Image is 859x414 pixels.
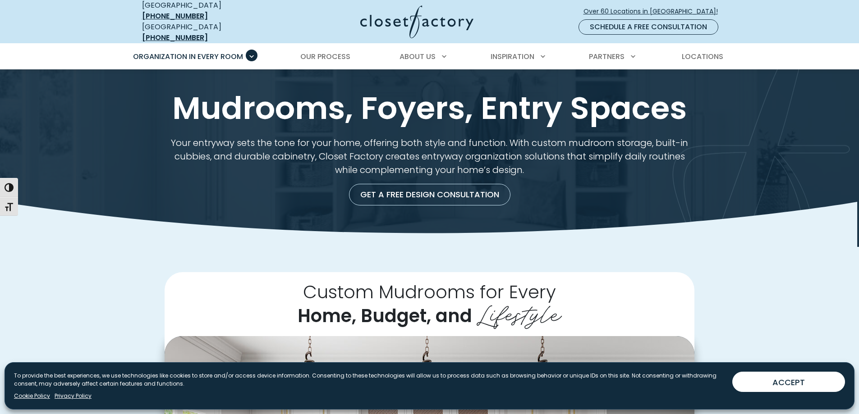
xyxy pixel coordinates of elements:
span: Inspiration [491,51,534,62]
p: Your entryway sets the tone for your home, offering both style and function. With custom mudroom ... [165,136,694,177]
a: Over 60 Locations in [GEOGRAPHIC_DATA]! [583,4,726,19]
a: Cookie Policy [14,392,50,400]
p: To provide the best experiences, we use technologies like cookies to store and/or access device i... [14,372,725,388]
a: Get a Free Design Consultation [349,184,510,205]
a: Privacy Policy [55,392,92,400]
nav: Primary Menu [127,44,733,69]
span: About Us [400,51,436,62]
span: Partners [589,51,625,62]
button: ACCEPT [732,372,845,392]
img: Closet Factory Logo [360,5,473,38]
a: [PHONE_NUMBER] [142,32,208,43]
h1: Mudrooms, Foyers, Entry Spaces [140,91,719,125]
span: Organization in Every Room [133,51,243,62]
span: Lifestyle [477,294,562,330]
a: [PHONE_NUMBER] [142,11,208,21]
span: Custom Mudrooms for Every [303,279,556,305]
div: [GEOGRAPHIC_DATA] [142,22,273,43]
span: Our Process [300,51,350,62]
a: Schedule a Free Consultation [579,19,718,35]
span: Home, Budget, and [298,303,472,328]
span: Over 60 Locations in [GEOGRAPHIC_DATA]! [583,7,725,16]
span: Locations [682,51,723,62]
